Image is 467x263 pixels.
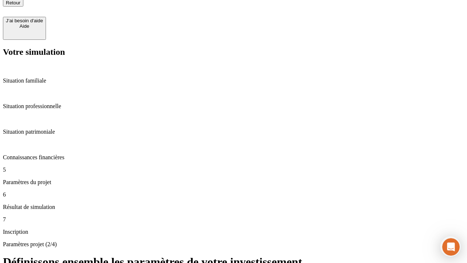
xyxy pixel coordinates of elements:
[3,191,464,198] p: 6
[3,17,46,40] button: J’ai besoin d'aideAide
[3,229,464,235] p: Inscription
[6,18,43,23] div: J’ai besoin d'aide
[3,179,464,186] p: Paramètres du projet
[3,77,464,84] p: Situation familiale
[3,47,464,57] h2: Votre simulation
[3,167,464,173] p: 5
[3,216,464,223] p: 7
[3,129,464,135] p: Situation patrimoniale
[3,154,464,161] p: Connaissances financières
[6,23,43,29] div: Aide
[442,238,460,256] iframe: Intercom live chat
[3,204,464,210] p: Résultat de simulation
[3,241,464,248] p: Paramètres projet (2/4)
[3,103,464,110] p: Situation professionnelle
[440,236,461,257] iframe: Intercom live chat discovery launcher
